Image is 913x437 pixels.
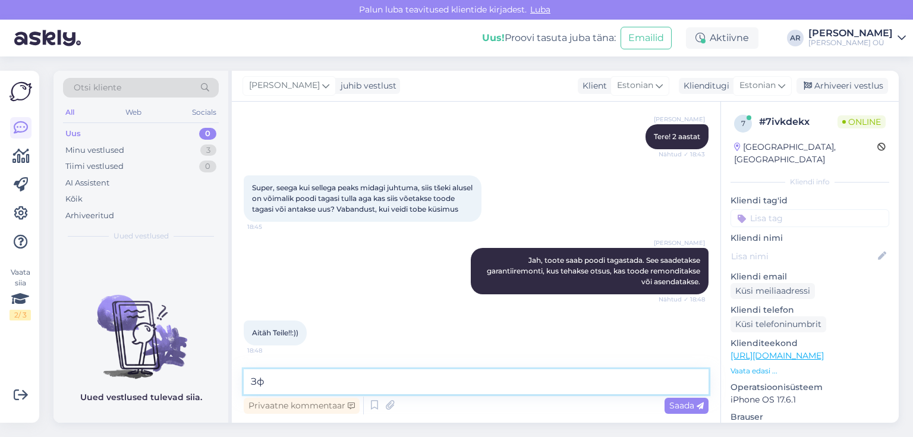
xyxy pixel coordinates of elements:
span: Nähtud ✓ 18:43 [659,150,705,159]
textarea: Зфд [244,369,709,394]
p: iPhone OS 17.6.1 [731,394,889,406]
img: No chats [53,273,228,381]
a: [URL][DOMAIN_NAME] [731,350,824,361]
span: Luba [527,4,554,15]
span: Tere! 2 aastat [654,132,700,141]
div: AI Assistent [65,177,109,189]
p: Kliendi telefon [731,304,889,316]
p: Operatsioonisüsteem [731,381,889,394]
span: Online [838,115,886,128]
div: Minu vestlused [65,144,124,156]
p: Kliendi tag'id [731,194,889,207]
span: Estonian [739,79,776,92]
span: Aitäh Teile!!:)) [252,328,298,337]
span: Jah, toote saab poodi tagastada. See saadetakse garantiiremonti, kus tehakse otsus, kas toode rem... [487,256,702,286]
div: Klient [578,80,607,92]
div: Arhiveeri vestlus [796,78,888,94]
a: [PERSON_NAME][PERSON_NAME] OÜ [808,29,906,48]
p: Brauser [731,411,889,423]
div: Küsi meiliaadressi [731,283,815,299]
div: Kõik [65,193,83,205]
span: Nähtud ✓ 18:48 [659,295,705,304]
div: 3 [200,144,216,156]
div: # 7ivkdekx [759,115,838,129]
div: AR [787,30,804,46]
div: Tiimi vestlused [65,161,124,172]
div: 0 [199,161,216,172]
div: Aktiivne [686,27,758,49]
span: [PERSON_NAME] [654,115,705,124]
span: 18:45 [247,222,292,231]
p: Klienditeekond [731,337,889,350]
b: Uus! [482,32,505,43]
div: Klienditugi [679,80,729,92]
span: [PERSON_NAME] [654,238,705,247]
p: Kliendi email [731,271,889,283]
div: Uus [65,128,81,140]
input: Lisa tag [731,209,889,227]
div: 0 [199,128,216,140]
span: [PERSON_NAME] [249,79,320,92]
div: Arhiveeritud [65,210,114,222]
span: 7 [741,119,745,128]
div: All [63,105,77,120]
img: Askly Logo [10,80,32,103]
span: Uued vestlused [114,231,169,241]
p: Vaata edasi ... [731,366,889,376]
div: [GEOGRAPHIC_DATA], [GEOGRAPHIC_DATA] [734,141,877,166]
span: 18:48 [247,346,292,355]
div: [PERSON_NAME] [808,29,893,38]
div: [PERSON_NAME] OÜ [808,38,893,48]
span: Saada [669,400,704,411]
div: Web [123,105,144,120]
p: Uued vestlused tulevad siia. [80,391,202,404]
div: juhib vestlust [336,80,396,92]
div: 2 / 3 [10,310,31,320]
span: Estonian [617,79,653,92]
div: Küsi telefoninumbrit [731,316,826,332]
div: Vaata siia [10,267,31,320]
span: Otsi kliente [74,81,121,94]
button: Emailid [621,27,672,49]
div: Privaatne kommentaar [244,398,360,414]
div: Kliendi info [731,177,889,187]
input: Lisa nimi [731,250,876,263]
div: Proovi tasuta juba täna: [482,31,616,45]
div: Socials [190,105,219,120]
span: Super, seega kui sellega peaks midagi juhtuma, siis tšeki alusel on võimalik poodi tagasi tulla a... [252,183,474,213]
p: Kliendi nimi [731,232,889,244]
